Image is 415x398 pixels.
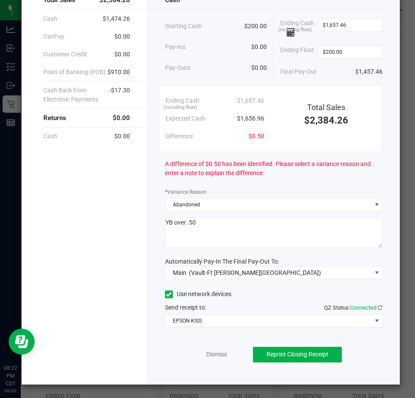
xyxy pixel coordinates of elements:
[43,86,109,104] span: Cash Back from Electronic Payments
[350,304,376,311] span: Connected
[237,114,264,123] span: $1,656.96
[165,96,199,105] span: Ending Cash
[43,109,130,127] div: Returns
[280,19,318,37] span: Ending Cash
[165,132,193,141] span: Difference
[114,50,130,59] span: $0.00
[9,329,35,355] iframe: Resource center
[266,351,328,358] span: Reprint Closing Receipt
[244,22,267,31] span: $200.00
[165,315,371,327] span: EPSON-KISS
[165,114,205,123] span: Expected Cash
[189,269,321,276] span: (Vault-Ft [PERSON_NAME][GEOGRAPHIC_DATA])
[165,160,383,178] span: A difference of $0.50 has been identified. Please select a variance reason and enter a note to ex...
[109,86,130,104] span: -$17.30
[253,347,342,362] button: Reprint Closing Receipt
[304,115,348,126] span: $2,384.26
[114,132,130,141] span: $0.00
[251,42,267,52] span: $0.00
[249,132,264,141] span: $0.50
[355,67,383,76] span: $1,457.46
[165,290,231,299] label: Use network devices
[165,63,190,72] span: Pay-Outs
[278,26,312,34] span: (including float)
[307,103,345,112] span: Total Sales
[324,304,383,311] span: QZ Status:
[43,32,65,41] span: CanPay
[206,350,227,359] a: Dismiss
[43,68,106,77] span: Point of Banking (POB)
[43,14,57,23] span: Cash
[43,132,57,141] span: Cash
[43,50,87,59] span: Customer Credit
[103,14,130,23] span: $1,474.26
[113,113,130,123] span: $0.00
[165,188,207,196] label: Variance Reason
[107,68,130,77] span: $910.00
[165,42,185,52] span: Pay-Ins
[280,46,314,59] span: Ending Float
[163,104,197,111] span: (including float)
[165,22,202,31] span: Starting Cash
[237,96,264,105] span: $1,657.46
[173,269,186,276] span: Main
[165,304,206,311] span: Send receipt to:
[280,67,317,76] span: Final Pay-Out
[251,63,267,72] span: $0.00
[165,258,279,265] span: Automatically Pay-In The Final Pay-Out To:
[165,199,371,211] span: Abandoned
[114,32,130,41] span: $0.00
